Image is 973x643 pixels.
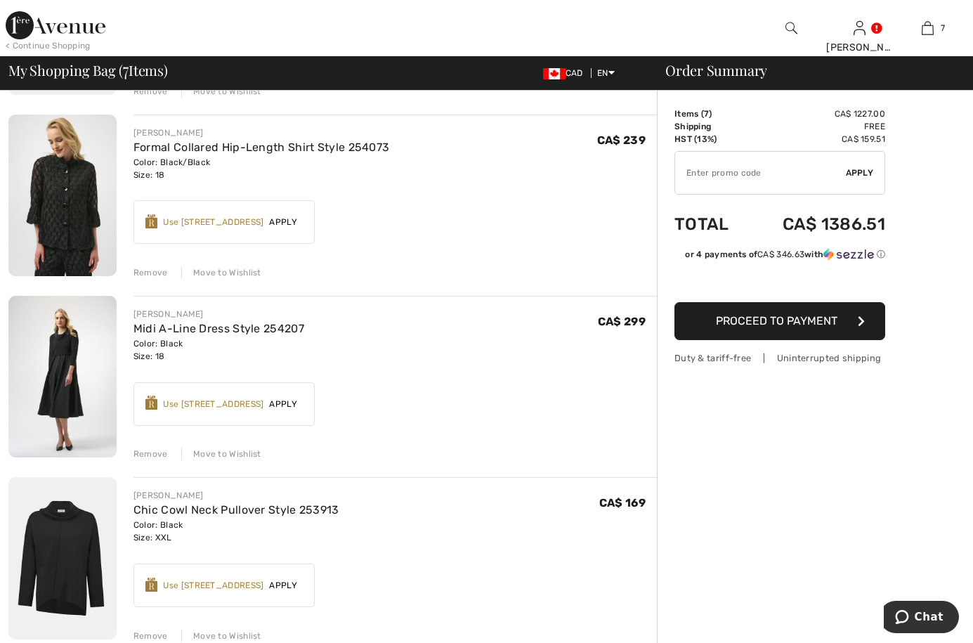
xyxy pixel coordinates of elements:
div: [PERSON_NAME] [133,489,339,502]
img: My Bag [922,20,934,37]
img: Formal Collared Hip-Length Shirt Style 254073 [8,115,117,276]
td: Items ( ) [674,108,747,120]
div: < Continue Shopping [6,39,91,52]
td: CA$ 1386.51 [747,200,885,248]
img: Midi A-Line Dress Style 254207 [8,296,117,457]
td: Total [674,200,747,248]
input: Promo code [675,152,846,194]
div: Order Summary [648,63,965,77]
img: search the website [785,20,797,37]
div: Duty & tariff-free | Uninterrupted shipping [674,351,885,365]
div: Use [STREET_ADDRESS] [163,216,263,228]
img: Chic Cowl Neck Pullover Style 253913 [8,477,117,639]
div: Move to Wishlist [181,266,261,279]
td: Shipping [674,120,747,133]
img: Reward-Logo.svg [145,578,158,592]
span: My Shopping Bag ( Items) [8,63,168,77]
div: Move to Wishlist [181,85,261,98]
span: Apply [263,216,303,228]
span: 7 [123,60,129,78]
span: CAD [543,68,589,78]
td: CA$ 159.51 [747,133,885,145]
img: My Info [854,20,866,37]
div: Color: Black Size: 18 [133,337,304,363]
iframe: Opens a widget where you can chat to one of our agents [884,601,959,636]
img: Reward-Logo.svg [145,214,158,228]
a: Chic Cowl Neck Pullover Style 253913 [133,503,339,517]
div: Remove [133,630,168,642]
td: CA$ 1227.00 [747,108,885,120]
span: Apply [263,579,303,592]
img: Reward-Logo.svg [145,396,158,410]
span: Proceed to Payment [716,314,837,327]
a: Formal Collared Hip-Length Shirt Style 254073 [133,141,390,154]
img: 1ère Avenue [6,11,105,39]
span: CA$ 239 [597,134,646,147]
div: Move to Wishlist [181,630,261,642]
a: 7 [894,20,961,37]
span: CA$ 299 [598,315,646,328]
div: [PERSON_NAME] [826,40,893,55]
div: Color: Black Size: XXL [133,519,339,544]
div: [PERSON_NAME] [133,126,390,139]
div: Use [STREET_ADDRESS] [163,398,263,410]
iframe: PayPal-paypal [674,266,885,297]
div: Remove [133,266,168,279]
span: 7 [941,22,945,34]
div: or 4 payments of with [685,248,885,261]
div: [PERSON_NAME] [133,308,304,320]
div: Remove [133,448,168,460]
td: HST (13%) [674,133,747,145]
img: Sezzle [823,248,874,261]
a: Midi A-Line Dress Style 254207 [133,322,304,335]
button: Proceed to Payment [674,302,885,340]
td: Free [747,120,885,133]
span: Apply [263,398,303,410]
div: Use [STREET_ADDRESS] [163,579,263,592]
span: 7 [704,109,709,119]
div: Remove [133,85,168,98]
div: or 4 payments ofCA$ 346.63withSezzle Click to learn more about Sezzle [674,248,885,266]
span: EN [597,68,615,78]
div: Move to Wishlist [181,448,261,460]
span: CA$ 169 [599,496,646,509]
a: Sign In [854,21,866,34]
span: Apply [846,167,874,179]
img: Canadian Dollar [543,68,566,79]
div: Color: Black/Black Size: 18 [133,156,390,181]
span: CA$ 346.63 [757,249,804,259]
